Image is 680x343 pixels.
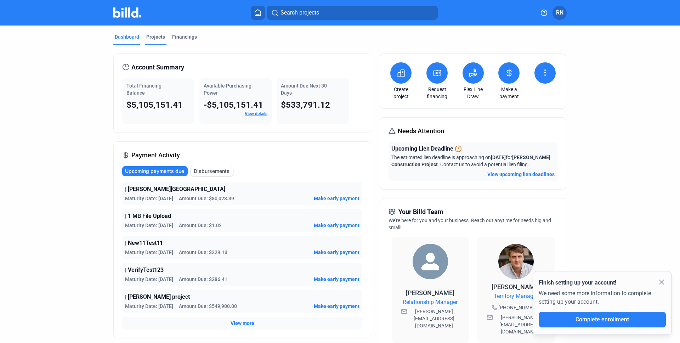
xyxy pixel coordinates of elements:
div: Dashboard [115,33,139,40]
span: Payment Activity [131,150,180,160]
button: Make early payment [314,276,359,283]
span: Amount Due Next 30 Days [281,83,327,96]
div: Financings [172,33,197,40]
span: Amount Due: $1.02 [179,222,222,229]
span: Maturity Date: [DATE] [125,222,173,229]
button: View more [231,320,254,327]
span: We're here for you and your business. Reach out anytime for needs big and small! [389,218,551,230]
div: Finish setting up your account! [539,279,666,287]
span: New11Test11 [128,239,163,247]
button: Search projects [267,6,438,20]
span: Maturity Date: [DATE] [125,249,173,256]
span: Search projects [280,9,319,17]
span: Amount Due: $286.41 [179,276,227,283]
span: Amount Due: $229.13 [179,249,227,256]
span: [PERSON_NAME][EMAIL_ADDRESS][DOMAIN_NAME] [409,308,460,329]
button: View upcoming lien deadlines [487,171,555,178]
span: $5,105,151.41 [126,100,183,110]
span: -$5,105,151.41 [204,100,263,110]
img: Relationship Manager [413,244,448,279]
span: Maturity Date: [DATE] [125,303,173,310]
button: Disbursements [191,166,233,176]
span: [PERSON_NAME][EMAIL_ADDRESS][DOMAIN_NAME] [494,314,545,335]
span: $533,791.12 [281,100,330,110]
span: Total Financing Balance [126,83,161,96]
span: Available Purchasing Power [204,83,251,96]
span: [PERSON_NAME] [406,289,454,297]
span: Disbursements [194,168,229,175]
button: Upcoming payments due [122,166,188,176]
a: View details [245,111,267,116]
a: Make a payment [497,86,521,100]
button: Make early payment [314,222,359,229]
div: We need some more information to complete setting up your account. [539,287,666,312]
span: [PERSON_NAME] [492,283,540,291]
span: [PERSON_NAME] project [128,293,190,301]
span: [PERSON_NAME][GEOGRAPHIC_DATA] [128,185,225,193]
button: RN [552,6,567,20]
span: Amount Due: $80,023.39 [179,195,234,202]
span: Your Billd Team [398,207,443,217]
a: Create project [389,86,413,100]
a: Request financing [425,86,449,100]
a: Flex Line Draw [461,86,486,100]
div: Projects [146,33,165,40]
button: Make early payment [314,303,359,310]
button: Make early payment [314,195,359,202]
button: Make early payment [314,249,359,256]
span: Complete enrollment [576,316,629,323]
span: Account Summary [131,62,184,72]
button: Complete enrollment [539,312,666,327]
span: [DATE] [491,154,506,160]
span: The estimated lien deadline is approaching on for . Contact us to avoid a potential lien filing. [391,154,550,167]
img: Billd Company Logo [113,7,141,18]
span: VerifyTest123 [128,266,164,274]
span: RN [556,9,563,17]
span: Amount Due: $549,900.00 [179,303,237,310]
img: Territory Manager [498,244,534,279]
span: Maturity Date: [DATE] [125,195,173,202]
span: Upcoming Lien Deadline [391,145,453,153]
mat-icon: close [657,278,666,286]
span: [PHONE_NUMBER] [498,304,540,311]
span: Needs Attention [398,126,444,136]
span: Relationship Manager [403,298,458,307]
span: 1 MB File Upload [128,212,171,220]
span: Maturity Date: [DATE] [125,276,173,283]
span: Territory Manager [494,292,538,300]
span: Upcoming payments due [125,168,184,175]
